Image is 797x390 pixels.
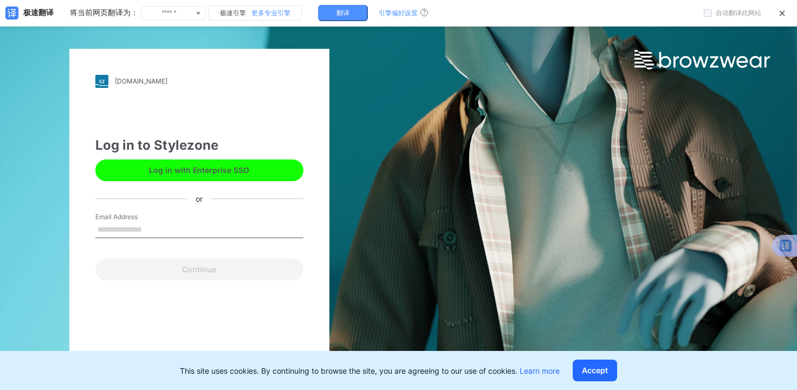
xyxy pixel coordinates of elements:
button: Log in with Enterprise SSO [95,159,303,181]
a: [DOMAIN_NAME] [95,75,303,88]
div: [DOMAIN_NAME] [115,77,167,85]
a: Learn more [520,366,560,375]
label: Email Address [95,212,171,222]
img: stylezone-logo.562084cfcfab977791bfbf7441f1a819.svg [95,75,108,88]
div: or [187,193,211,204]
img: browzwear-logo.e42bd6dac1945053ebaf764b6aa21510.svg [634,50,770,69]
div: Log in to Stylezone [95,136,303,155]
p: This site uses cookies. By continuing to browse the site, you are agreeing to our use of cookies. [180,365,560,376]
button: Accept [573,360,617,381]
